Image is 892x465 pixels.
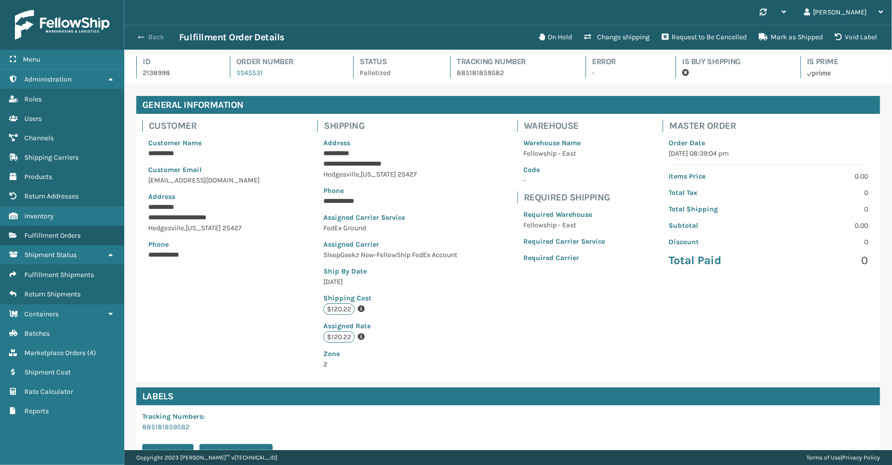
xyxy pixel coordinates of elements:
[24,153,79,162] span: Shipping Carriers
[523,138,605,148] p: Warehouse Name
[397,170,417,179] span: 25427
[323,212,459,223] p: Assigned Carrier Service
[592,68,658,78] p: -
[753,27,829,47] button: Mark as Shipped
[323,186,459,196] p: Phone
[669,148,868,159] p: [DATE] 08:39:04 pm
[142,412,205,421] span: Tracking Numbers :
[669,220,762,231] p: Subtotal
[323,239,459,250] p: Assigned Carrier
[323,293,459,303] p: Shipping Cost
[142,423,190,431] a: 885181859582
[775,187,868,198] p: 0
[457,56,568,68] h4: Tracking Number
[361,170,396,179] span: [US_STATE]
[323,303,355,315] p: $120.22
[24,231,81,240] span: Fulfillment Orders
[24,349,86,357] span: Marketplace Orders
[682,56,783,68] h4: Is Buy Shipping
[775,204,868,214] p: 0
[523,253,605,263] p: Required Carrier
[149,120,266,132] h4: Customer
[523,220,605,230] p: Fellowship - East
[24,192,79,200] span: Return Addresses
[523,209,605,220] p: Required Warehouse
[24,329,50,338] span: Batches
[143,56,212,68] h4: Id
[775,237,868,247] p: 0
[669,204,762,214] p: Total Shipping
[669,138,868,148] p: Order Date
[179,31,285,43] h3: Fulfillment Order Details
[148,192,175,201] span: Address
[148,165,260,175] p: Customer Email
[457,68,568,78] p: 885181859582
[24,95,42,103] span: Roles
[136,450,277,465] p: Copyright 2023 [PERSON_NAME]™ v [TECHNICAL_ID]
[24,271,94,279] span: Fulfillment Shipments
[584,33,591,40] i: Change shipping
[142,444,194,462] button: Print Label
[136,387,880,405] h4: Labels
[236,69,263,77] a: SS45531
[523,236,605,247] p: Required Carrier Service
[24,387,73,396] span: Rate Calculator
[136,96,880,114] h4: General Information
[323,321,459,331] p: Assigned Rate
[323,349,459,359] p: Zone
[524,191,611,203] h4: Required Shipping
[24,212,54,220] span: Inventory
[148,175,260,186] p: [EMAIL_ADDRESS][DOMAIN_NAME]
[323,331,355,343] p: $120.22
[222,224,242,232] span: 25427
[143,68,212,78] p: 2138998
[829,27,883,47] button: Void Label
[669,171,762,182] p: Items Price
[323,266,459,277] p: Ship By Date
[523,175,605,186] p: -
[199,444,273,462] button: Print Packing Slip
[806,450,880,465] div: |
[24,114,42,123] span: Users
[592,56,658,68] h4: Error
[669,237,762,247] p: Discount
[24,290,81,298] span: Return Shipments
[323,277,459,287] p: [DATE]
[775,220,868,231] p: 0.00
[148,224,184,232] span: Hedgesville
[323,250,459,260] p: SleepGeekz New-FellowShip FedEx Account
[578,27,656,47] button: Change shipping
[835,33,842,40] i: VOIDLABEL
[523,165,605,175] p: Code
[24,173,52,181] span: Products
[24,310,59,318] span: Containers
[806,454,841,461] a: Terms of Use
[360,56,432,68] h4: Status
[24,75,72,84] span: Administration
[759,33,768,40] i: Mark as Shipped
[323,223,459,233] p: FedEx Ground
[24,134,54,142] span: Channels
[842,454,880,461] a: Privacy Policy
[87,349,96,357] span: ( 4 )
[133,33,179,42] button: Back
[669,187,762,198] p: Total Tax
[807,56,880,68] h4: Is Prime
[323,139,350,147] span: Address
[662,33,669,40] i: Request to Be Cancelled
[669,253,762,268] p: Total Paid
[323,349,459,369] span: 2
[775,171,868,182] p: 0.00
[523,148,605,159] p: Fellowship - East
[148,239,260,250] p: Phone
[775,253,868,268] p: 0
[359,170,361,179] span: ,
[656,27,753,47] button: Request to Be Cancelled
[669,120,874,132] h4: Master Order
[323,170,359,179] span: Hedgesville
[360,68,432,78] p: Palletized
[23,55,40,64] span: Menu
[148,138,260,148] p: Customer Name
[24,407,49,415] span: Reports
[184,224,186,232] span: ,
